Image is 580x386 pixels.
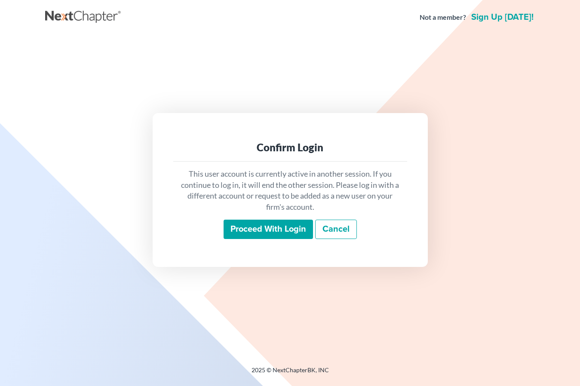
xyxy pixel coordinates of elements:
[45,366,535,381] div: 2025 © NextChapterBK, INC
[315,220,357,239] a: Cancel
[420,12,466,22] strong: Not a member?
[470,13,535,21] a: Sign up [DATE]!
[224,220,313,239] input: Proceed with login
[180,141,400,154] div: Confirm Login
[180,168,400,213] p: This user account is currently active in another session. If you continue to log in, it will end ...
